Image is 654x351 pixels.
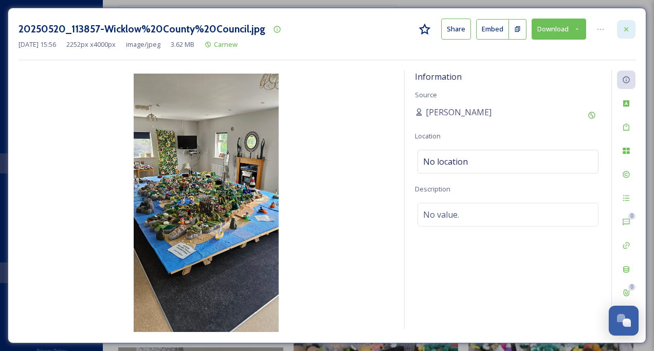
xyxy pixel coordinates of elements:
[415,71,462,82] span: Information
[415,131,441,141] span: Location
[441,19,471,40] button: Share
[126,40,160,49] span: image/jpeg
[415,184,450,194] span: Description
[415,90,437,99] span: Source
[423,155,468,168] span: No location
[66,40,116,49] span: 2252 px x 4000 px
[214,40,238,49] span: Carnew
[628,284,635,291] div: 0
[19,22,265,37] h3: 20250520_113857-Wicklow%20County%20Council.jpg
[19,40,56,49] span: [DATE] 15:56
[476,19,509,40] button: Embed
[426,106,492,118] span: [PERSON_NAME]
[532,19,586,40] button: Download
[171,40,194,49] span: 3.62 MB
[423,208,459,221] span: No value.
[609,306,639,336] button: Open Chat
[628,213,635,220] div: 0
[19,74,394,332] img: 20250520_113857-Wicklow%2520County%2520Council.jpg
